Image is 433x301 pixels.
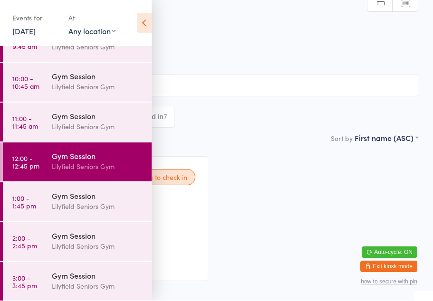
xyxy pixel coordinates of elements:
time: 10:00 - 10:45 am [12,75,39,90]
div: Events for [12,10,59,26]
div: 7 [164,113,167,121]
time: 2:00 - 2:45 pm [12,235,37,250]
h2: Gym Session Check-in [15,13,418,28]
span: [DATE] 12:00pm [15,33,404,43]
div: Lilyfield Seniors Gym [52,161,144,172]
span: Seniors [PERSON_NAME] [15,52,418,62]
button: Auto-cycle: ON [362,247,417,258]
div: Gym Session [52,71,144,82]
label: Sort by [331,134,353,143]
a: 12:00 -12:45 pmGym SessionLilyfield Seniors Gym [3,143,152,182]
div: Lilyfield Seniors Gym [52,281,144,292]
div: First name (ASC) [355,133,418,143]
button: how to secure with pin [361,279,417,285]
div: At [68,10,115,26]
div: Any location [68,26,115,37]
button: Exit kiosk mode [360,261,417,273]
div: Waiting to check in [123,169,195,186]
a: 1:00 -1:45 pmGym SessionLilyfield Seniors Gym [3,183,152,222]
time: 1:00 - 1:45 pm [12,195,36,210]
div: Lilyfield Seniors Gym [52,201,144,212]
a: 2:00 -2:45 pmGym SessionLilyfield Seniors Gym [3,223,152,262]
span: Lilyfield Seniors Gym [15,43,404,52]
time: 11:00 - 11:45 am [12,115,38,130]
div: Lilyfield Seniors Gym [52,241,144,252]
a: [DATE] [12,26,36,37]
div: Gym Session [52,151,144,161]
time: 9:00 - 9:45 am [12,35,37,50]
div: Lilyfield Seniors Gym [52,82,144,93]
div: Gym Session [52,271,144,281]
div: Gym Session [52,191,144,201]
a: 10:00 -10:45 amGym SessionLilyfield Seniors Gym [3,63,152,102]
input: Search [15,75,418,97]
div: Gym Session [52,231,144,241]
div: Gym Session [52,111,144,122]
a: 11:00 -11:45 amGym SessionLilyfield Seniors Gym [3,103,152,142]
div: Lilyfield Seniors Gym [52,122,144,132]
div: Lilyfield Seniors Gym [52,42,144,53]
time: 3:00 - 3:45 pm [12,274,37,290]
time: 12:00 - 12:45 pm [12,155,39,170]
